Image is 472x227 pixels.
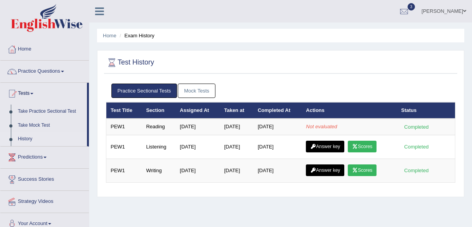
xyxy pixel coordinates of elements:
td: Reading [142,119,175,135]
th: Taken at [220,102,253,119]
h2: Test History [106,57,154,68]
a: History [14,132,87,146]
a: Scores [348,141,377,152]
em: Not evaluated [306,124,337,129]
td: [DATE] [220,135,253,159]
a: Answer key [306,141,344,152]
a: Mock Tests [178,84,215,98]
div: Completed [401,143,432,151]
td: [DATE] [175,159,220,182]
th: Assigned At [175,102,220,119]
td: PEW1 [106,135,142,159]
th: Test Title [106,102,142,119]
th: Section [142,102,175,119]
td: [DATE] [253,119,302,135]
a: Predictions [0,147,89,166]
a: Answer key [306,164,344,176]
a: Tests [0,83,87,102]
a: Home [103,33,116,38]
span: 3 [408,3,415,10]
td: Writing [142,159,175,182]
div: Completed [401,123,432,131]
td: [DATE] [253,135,302,159]
a: Home [0,38,89,58]
td: [DATE] [175,119,220,135]
a: Practice Questions [0,61,89,80]
a: Scores [348,164,377,176]
li: Exam History [118,32,154,39]
th: Status [397,102,455,119]
th: Actions [302,102,397,119]
div: Completed [401,166,432,175]
td: [DATE] [253,159,302,182]
td: [DATE] [220,159,253,182]
a: Take Mock Test [14,119,87,133]
td: PEW1 [106,119,142,135]
td: [DATE] [220,119,253,135]
td: Listening [142,135,175,159]
td: [DATE] [175,135,220,159]
a: Success Stories [0,169,89,188]
a: Strategy Videos [0,191,89,210]
a: Take Practice Sectional Test [14,105,87,119]
th: Completed At [253,102,302,119]
td: PEW1 [106,159,142,182]
a: Practice Sectional Tests [111,84,177,98]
